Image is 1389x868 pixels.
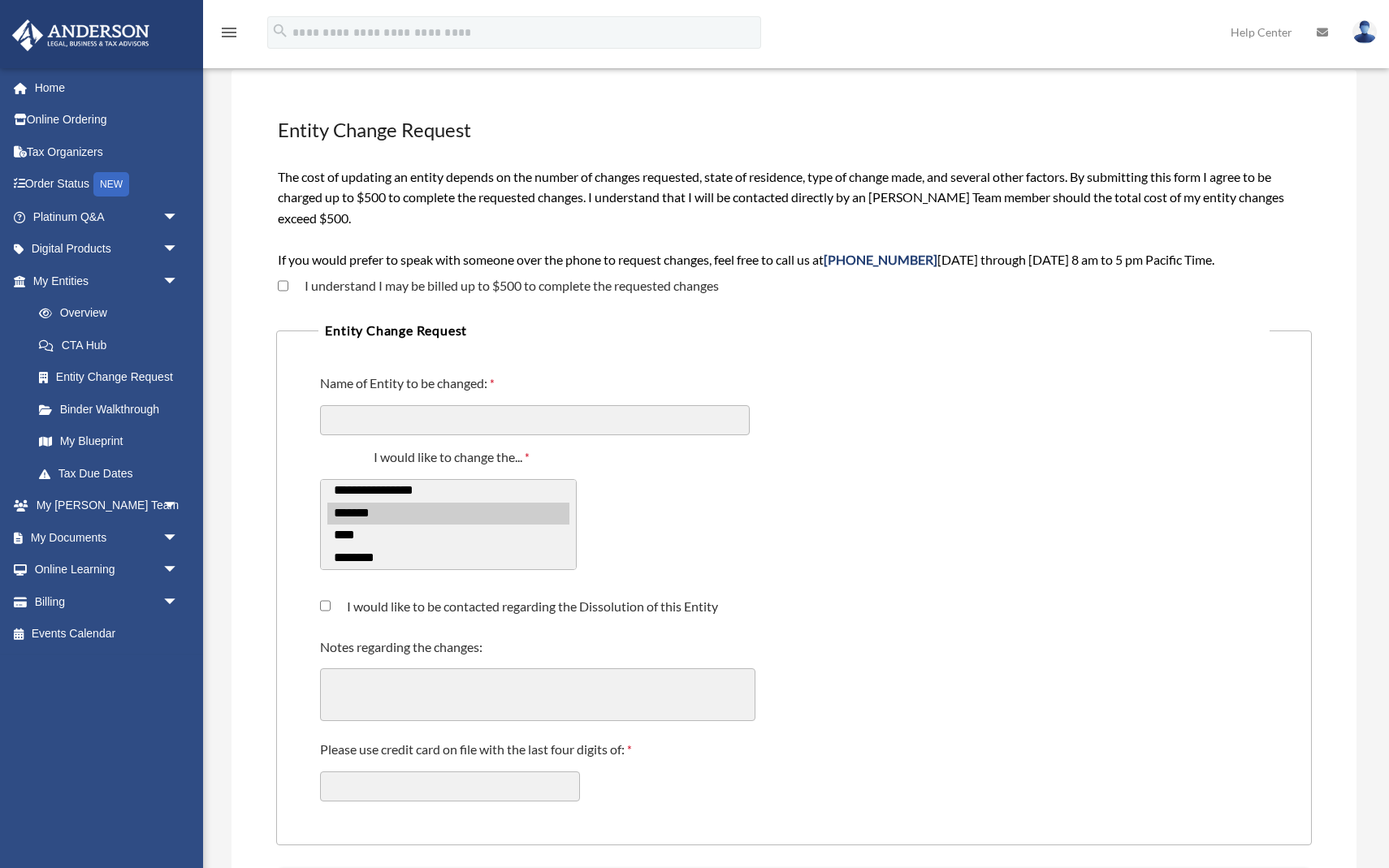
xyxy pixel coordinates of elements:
[11,618,203,650] a: Events Calendar
[331,600,717,613] label: I would like to be contacted regarding the Dissolution of this Entity
[93,172,129,196] div: NEW
[11,585,203,618] a: Billingarrow_drop_down
[23,457,203,490] a: Tax Due Dates
[162,201,195,234] span: arrow_drop_down
[11,136,203,168] a: Tax Organizers
[162,554,195,587] span: arrow_drop_down
[23,361,195,394] a: Entity Change Request
[162,585,195,619] span: arrow_drop_down
[23,425,203,458] a: My Blueprint
[11,554,203,586] a: Online Learningarrow_drop_down
[1352,20,1377,44] img: User Pic
[824,252,937,267] span: [PHONE_NUMBER]
[219,23,239,42] i: menu
[320,741,636,762] label: Please use credit card on file with the last four digits of:
[271,22,289,40] i: search
[7,19,154,51] img: Anderson Advisors Platinum Portal
[162,233,195,266] span: arrow_drop_down
[23,297,203,330] a: Overview
[11,104,203,136] a: Online Ordering
[288,279,718,292] label: I understand I may be billed up to $500 to complete the requested changes
[320,448,587,469] label: I would like to change the...
[11,265,203,297] a: My Entitiesarrow_drop_down
[320,374,499,395] label: Name of Entity to be changed:
[23,329,203,361] a: CTA Hub
[276,114,1311,145] h3: Entity Change Request
[162,265,195,298] span: arrow_drop_down
[162,521,195,555] span: arrow_drop_down
[11,168,203,201] a: Order StatusNEW
[318,319,1269,342] legend: Entity Change Request
[162,490,195,523] span: arrow_drop_down
[219,28,239,42] a: menu
[11,201,203,233] a: Platinum Q&Aarrow_drop_down
[11,233,203,266] a: Digital Productsarrow_drop_down
[11,521,203,554] a: My Documentsarrow_drop_down
[23,393,203,425] a: Binder Walkthrough
[11,490,203,522] a: My [PERSON_NAME] Teamarrow_drop_down
[320,638,487,659] label: Notes regarding the changes:
[11,71,203,104] a: Home
[278,169,1284,267] span: The cost of updating an entity depends on the number of changes requested, state of residence, ty...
